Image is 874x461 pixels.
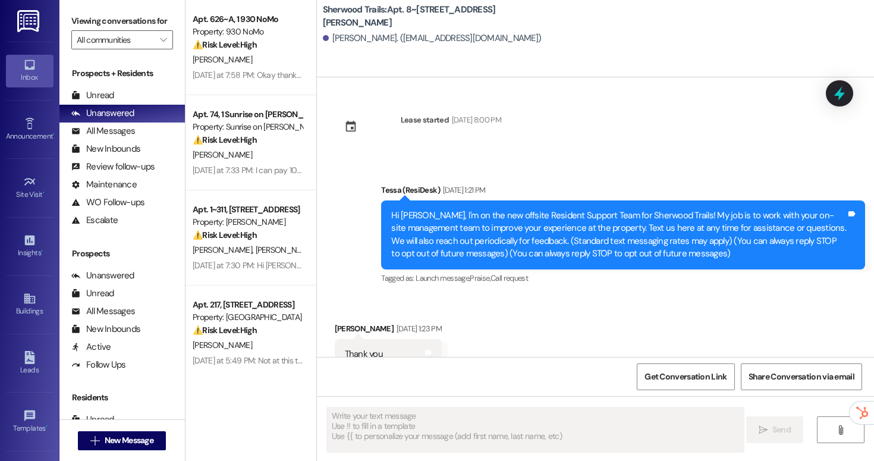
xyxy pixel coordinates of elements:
[71,413,114,426] div: Unread
[41,247,43,255] span: •
[160,35,166,45] i: 
[193,121,303,133] div: Property: Sunrise on [PERSON_NAME]
[59,247,185,260] div: Prospects
[6,347,54,380] a: Leads
[71,341,111,353] div: Active
[381,269,865,287] div: Tagged as:
[323,32,542,45] div: [PERSON_NAME]. ([EMAIL_ADDRESS][DOMAIN_NAME])
[193,340,252,350] span: [PERSON_NAME]
[71,323,140,335] div: New Inbounds
[255,244,315,255] span: [PERSON_NAME]
[741,363,862,390] button: Share Conversation via email
[46,422,48,431] span: •
[749,371,854,383] span: Share Conversation via email
[401,114,449,126] div: Lease started
[193,325,257,335] strong: ⚠️ Risk Level: High
[772,424,791,436] span: Send
[193,165,369,175] div: [DATE] at 7:33 PM: I can pay 1000 then pay the rest
[193,203,303,216] div: Apt. 1~311, [STREET_ADDRESS]
[193,26,303,38] div: Property: 930 NoMo
[193,216,303,228] div: Property: [PERSON_NAME]
[71,178,137,191] div: Maintenance
[193,299,303,311] div: Apt. 217, [STREET_ADDRESS]
[71,89,114,102] div: Unread
[193,39,257,50] strong: ⚠️ Risk Level: High
[6,288,54,321] a: Buildings
[43,189,45,197] span: •
[6,406,54,438] a: Templates •
[71,269,134,282] div: Unanswered
[71,107,134,120] div: Unanswered
[193,108,303,121] div: Apt. 74, 1 Sunrise on [PERSON_NAME]
[71,287,114,300] div: Unread
[637,363,734,390] button: Get Conversation Link
[193,230,257,240] strong: ⚠️ Risk Level: High
[193,134,257,145] strong: ⚠️ Risk Level: High
[345,348,383,360] div: Thank you
[391,209,846,261] div: Hi [PERSON_NAME], I'm on the new offsite Resident Support Team for Sherwood Trails! My job is to ...
[193,70,350,80] div: [DATE] at 7:58 PM: Okay thanks I appreciate it
[491,273,528,283] span: Call request
[71,196,144,209] div: WO Follow-ups
[53,130,55,139] span: •
[193,13,303,26] div: Apt. 626~A, 1 930 NoMo
[449,114,501,126] div: [DATE] 8:00 PM
[335,322,442,339] div: [PERSON_NAME]
[105,434,153,447] span: New Message
[193,244,256,255] span: [PERSON_NAME]
[381,184,865,200] div: Tessa (ResiDesk)
[59,67,185,80] div: Prospects + Residents
[71,305,135,318] div: All Messages
[78,431,166,450] button: New Message
[6,55,54,87] a: Inbox
[645,371,727,383] span: Get Conversation Link
[59,391,185,404] div: Residents
[17,10,42,32] img: ResiDesk Logo
[71,161,155,173] div: Review follow-ups
[71,214,118,227] div: Escalate
[746,416,804,443] button: Send
[440,184,486,196] div: [DATE] 1:21 PM
[90,436,99,446] i: 
[71,12,173,30] label: Viewing conversations for
[394,322,442,335] div: [DATE] 1:23 PM
[6,230,54,262] a: Insights •
[470,273,490,283] span: Praise ,
[323,4,561,29] b: Sherwood Trails: Apt. 8~[STREET_ADDRESS][PERSON_NAME]
[6,172,54,204] a: Site Visit •
[71,125,135,137] div: All Messages
[193,355,310,366] div: [DATE] at 5:49 PM: Not at this time
[416,273,470,283] span: Launch message ,
[193,260,675,271] div: [DATE] at 7:30 PM: Hi [PERSON_NAME]. Sorry about the delay. We had a personal issue and we are wo...
[836,425,845,435] i: 
[193,311,303,324] div: Property: [GEOGRAPHIC_DATA]
[71,143,140,155] div: New Inbounds
[193,149,252,160] span: [PERSON_NAME]
[71,359,126,371] div: Follow Ups
[759,425,768,435] i: 
[193,54,252,65] span: [PERSON_NAME]
[77,30,154,49] input: All communities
